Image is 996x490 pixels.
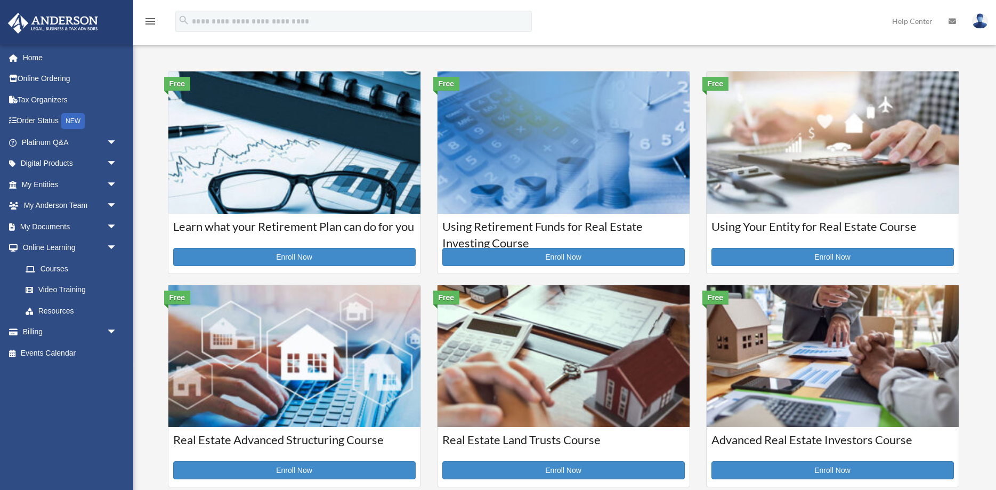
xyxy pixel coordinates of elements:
span: arrow_drop_down [107,132,128,154]
div: Free [433,77,460,91]
a: Enroll Now [711,248,954,266]
a: Video Training [15,279,133,301]
a: Platinum Q&Aarrow_drop_down [7,132,133,153]
h3: Using Retirement Funds for Real Estate Investing Course [442,219,685,245]
span: arrow_drop_down [107,322,128,343]
div: Free [702,77,729,91]
span: arrow_drop_down [107,174,128,196]
a: Enroll Now [173,461,416,479]
h3: Real Estate Land Trusts Course [442,432,685,459]
a: Online Ordering [7,68,133,90]
a: Events Calendar [7,342,133,364]
a: Enroll Now [711,461,954,479]
span: arrow_drop_down [107,216,128,238]
h3: Learn what your Retirement Plan can do for you [173,219,416,245]
img: Anderson Advisors Platinum Portal [5,13,101,34]
h3: Using Your Entity for Real Estate Course [711,219,954,245]
div: NEW [61,113,85,129]
div: Free [164,291,191,304]
a: Home [7,47,133,68]
a: Enroll Now [442,248,685,266]
a: Tax Organizers [7,89,133,110]
a: Resources [15,300,133,322]
a: Order StatusNEW [7,110,133,132]
span: arrow_drop_down [107,153,128,175]
a: Enroll Now [173,248,416,266]
h3: Advanced Real Estate Investors Course [711,432,954,459]
div: Free [433,291,460,304]
span: arrow_drop_down [107,237,128,259]
a: My Entitiesarrow_drop_down [7,174,133,195]
a: Enroll Now [442,461,685,479]
a: Online Learningarrow_drop_down [7,237,133,259]
a: My Anderson Teamarrow_drop_down [7,195,133,216]
a: My Documentsarrow_drop_down [7,216,133,237]
a: Digital Productsarrow_drop_down [7,153,133,174]
i: menu [144,15,157,28]
a: Courses [15,258,128,279]
a: menu [144,19,157,28]
a: Billingarrow_drop_down [7,322,133,343]
img: User Pic [972,13,988,29]
i: search [178,14,190,26]
span: arrow_drop_down [107,195,128,217]
h3: Real Estate Advanced Structuring Course [173,432,416,459]
div: Free [164,77,191,91]
div: Free [702,291,729,304]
